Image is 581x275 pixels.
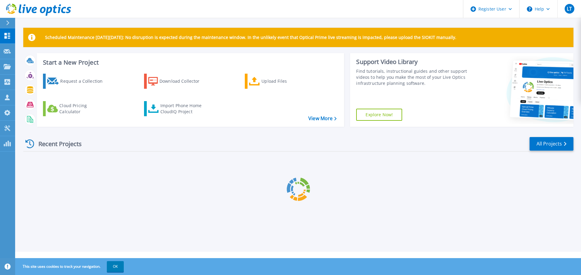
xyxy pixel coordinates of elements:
[144,74,212,89] a: Download Collector
[160,103,208,115] div: Import Phone Home CloudIQ Project
[356,109,402,121] a: Explore Now!
[60,75,109,87] div: Request a Collection
[23,136,90,151] div: Recent Projects
[17,261,124,272] span: This site uses cookies to track your navigation.
[45,35,456,40] p: Scheduled Maintenance [DATE][DATE]: No disruption is expected during the maintenance window. In t...
[308,116,336,121] a: View More
[567,6,572,11] span: LT
[530,137,573,151] a: All Projects
[43,101,110,116] a: Cloud Pricing Calculator
[261,75,310,87] div: Upload Files
[59,103,108,115] div: Cloud Pricing Calculator
[356,58,470,66] div: Support Video Library
[245,74,312,89] a: Upload Files
[159,75,208,87] div: Download Collector
[43,74,110,89] a: Request a Collection
[43,59,336,66] h3: Start a New Project
[356,68,470,86] div: Find tutorials, instructional guides and other support videos to help you make the most of your L...
[107,261,124,272] button: OK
